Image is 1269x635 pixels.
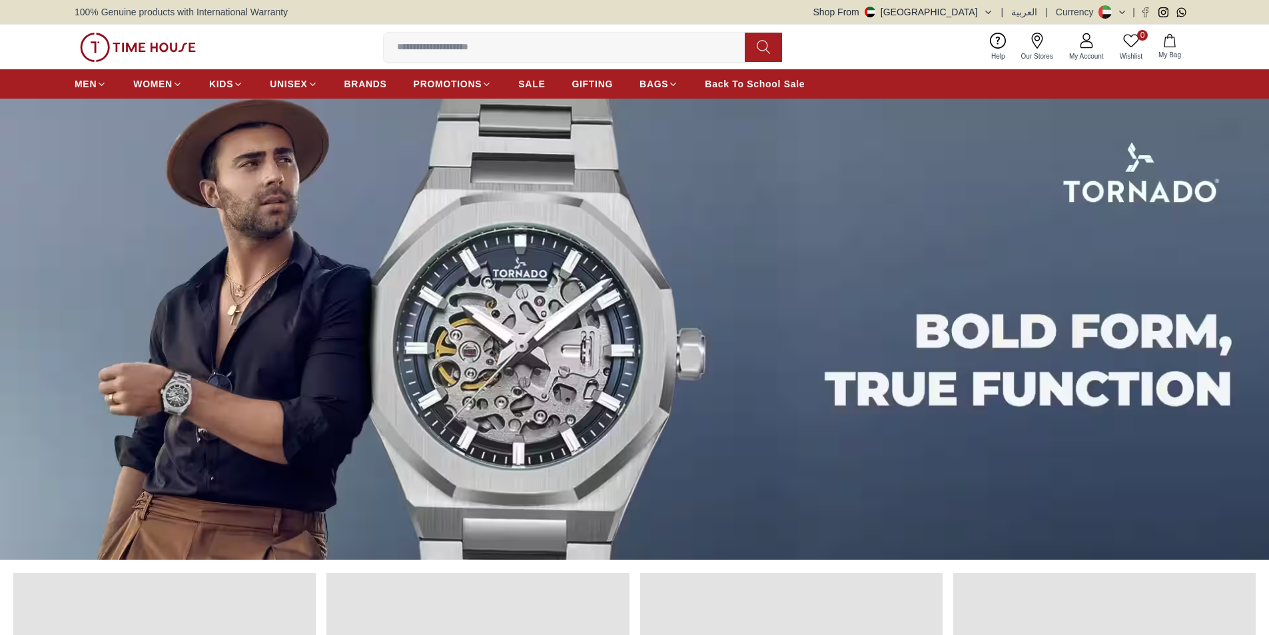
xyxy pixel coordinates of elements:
img: ... [80,33,196,62]
span: BRANDS [344,77,387,91]
span: SALE [518,77,545,91]
a: Facebook [1140,7,1150,17]
span: 100% Genuine products with International Warranty [75,5,288,19]
a: GIFTING [572,72,613,96]
a: BRANDS [344,72,387,96]
button: My Bag [1150,31,1189,63]
img: United Arab Emirates [865,7,875,17]
span: BAGS [639,77,668,91]
span: UNISEX [270,77,307,91]
a: Whatsapp [1176,7,1186,17]
a: BAGS [639,72,678,96]
a: KIDS [209,72,243,96]
span: Help [986,51,1011,61]
span: 0 [1137,30,1148,41]
span: | [1001,5,1004,19]
a: Back To School Sale [705,72,805,96]
span: Wishlist [1114,51,1148,61]
button: Shop From[GEOGRAPHIC_DATA] [813,5,993,19]
a: Our Stores [1013,30,1061,64]
a: Instagram [1158,7,1168,17]
span: MEN [75,77,97,91]
button: العربية [1011,5,1037,19]
span: Back To School Sale [705,77,805,91]
span: | [1132,5,1135,19]
a: UNISEX [270,72,317,96]
span: My Bag [1153,50,1186,60]
span: | [1045,5,1048,19]
div: Currency [1056,5,1099,19]
a: MEN [75,72,107,96]
span: KIDS [209,77,233,91]
a: Help [983,30,1013,64]
a: 0Wishlist [1112,30,1150,64]
span: My Account [1064,51,1109,61]
a: SALE [518,72,545,96]
span: GIFTING [572,77,613,91]
a: WOMEN [133,72,183,96]
span: PROMOTIONS [414,77,482,91]
span: WOMEN [133,77,173,91]
span: Our Stores [1016,51,1058,61]
a: PROMOTIONS [414,72,492,96]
